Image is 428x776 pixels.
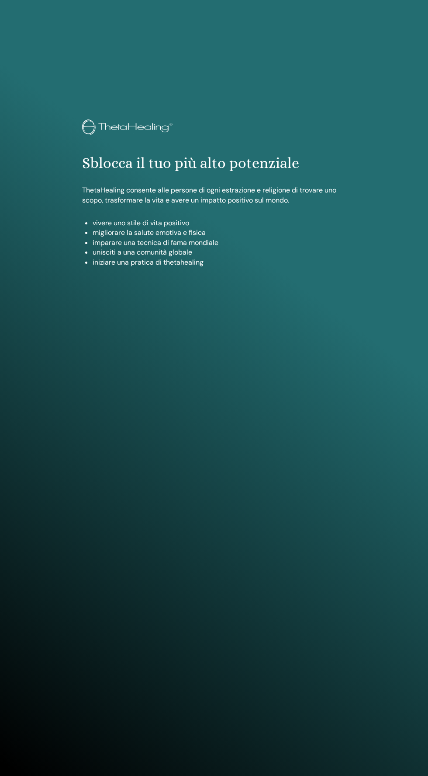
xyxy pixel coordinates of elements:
li: unisciti a una comunità globale [93,248,345,257]
li: vivere uno stile di vita positivo [93,218,345,228]
h1: Sblocca il tuo più alto potenziale [82,154,345,172]
li: iniziare una pratica di thetahealing [93,258,345,267]
li: imparare una tecnica di fama mondiale [93,238,345,248]
p: ThetaHealing consente alle persone di ogni estrazione e religione di trovare uno scopo, trasforma... [82,185,345,205]
li: migliorare la salute emotiva e fisica [93,228,345,238]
